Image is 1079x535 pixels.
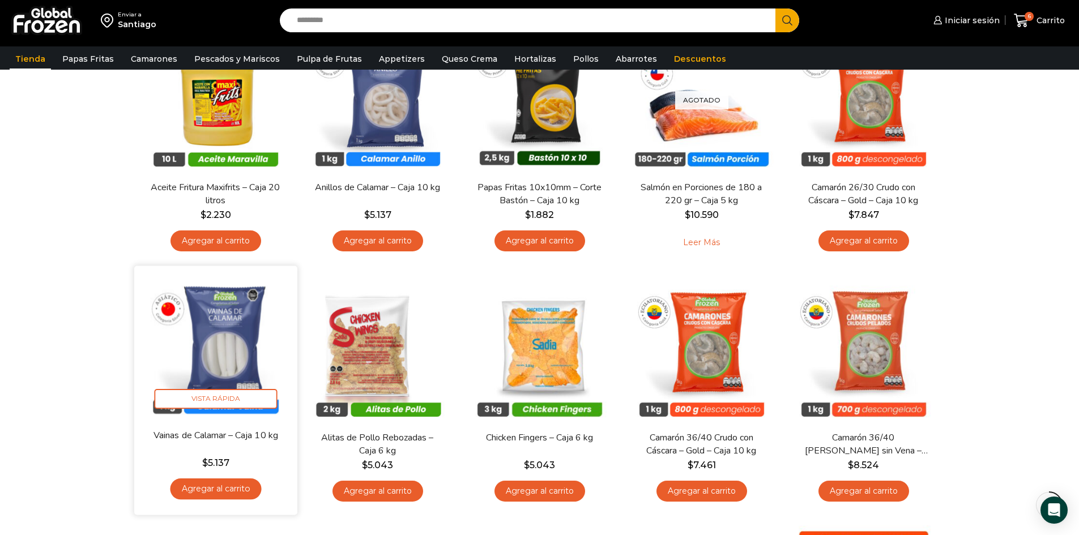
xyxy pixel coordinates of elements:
[201,209,231,220] bdi: 2.230
[848,209,879,220] bdi: 7.847
[332,230,423,251] a: Agregar al carrito: “Anillos de Calamar - Caja 10 kg”
[1011,7,1068,34] a: 6 Carrito
[201,209,206,220] span: $
[474,181,604,207] a: Papas Fritas 10x10mm – Corte Bastón – Caja 10 kg
[848,209,854,220] span: $
[57,48,120,70] a: Papas Fritas
[1034,15,1065,26] span: Carrito
[685,209,719,220] bdi: 10.590
[524,460,555,470] bdi: 5.043
[775,8,799,32] button: Search button
[666,230,737,254] a: Leé más sobre “Salmón en Porciones de 180 a 220 gr - Caja 5 kg”
[1025,12,1034,21] span: 6
[332,481,423,502] a: Agregar al carrito: “Alitas de Pollo Rebozadas - Caja 6 kg”
[170,478,261,499] a: Agregar al carrito: “Vainas de Calamar - Caja 10 kg”
[688,460,716,470] bdi: 7.461
[610,48,663,70] a: Abarrotes
[189,48,285,70] a: Pescados y Mariscos
[150,429,281,442] a: Vainas de Calamar – Caja 10 kg
[685,209,690,220] span: $
[798,181,928,207] a: Camarón 26/30 Crudo con Cáscara – Gold – Caja 10 kg
[509,48,562,70] a: Hortalizas
[494,230,585,251] a: Agregar al carrito: “Papas Fritas 10x10mm - Corte Bastón - Caja 10 kg”
[688,460,693,470] span: $
[798,431,928,457] a: Camarón 36/40 [PERSON_NAME] sin Vena – Silver – Caja 10 kg
[636,181,766,207] a: Salmón en Porciones de 180 a 220 gr – Caja 5 kg
[362,460,393,470] bdi: 5.043
[525,209,554,220] bdi: 1.882
[524,460,530,470] span: $
[170,230,261,251] a: Agregar al carrito: “Aceite Fritura Maxifrits - Caja 20 litros”
[1040,497,1068,524] div: Open Intercom Messenger
[494,481,585,502] a: Agregar al carrito: “Chicken Fingers - Caja 6 kg”
[202,457,207,468] span: $
[364,209,370,220] span: $
[525,209,531,220] span: $
[436,48,503,70] a: Queso Crema
[568,48,604,70] a: Pollos
[125,48,183,70] a: Camarones
[291,48,368,70] a: Pulpa de Frutas
[362,460,368,470] span: $
[154,389,277,409] span: Vista Rápida
[818,481,909,502] a: Agregar al carrito: “Camarón 36/40 Crudo Pelado sin Vena - Silver - Caja 10 kg”
[373,48,430,70] a: Appetizers
[10,48,51,70] a: Tienda
[118,11,156,19] div: Enviar a
[150,181,280,207] a: Aceite Fritura Maxifrits – Caja 20 litros
[312,431,442,457] a: Alitas de Pollo Rebozadas – Caja 6 kg
[931,9,1000,32] a: Iniciar sesión
[942,15,1000,26] span: Iniciar sesión
[656,481,747,502] a: Agregar al carrito: “Camarón 36/40 Crudo con Cáscara - Gold - Caja 10 kg”
[675,91,728,109] p: Agotado
[848,460,879,470] bdi: 8.524
[848,460,854,470] span: $
[312,181,442,194] a: Anillos de Calamar – Caja 10 kg
[818,230,909,251] a: Agregar al carrito: “Camarón 26/30 Crudo con Cáscara - Gold - Caja 10 kg”
[101,11,118,30] img: address-field-icon.svg
[636,431,766,457] a: Camarón 36/40 Crudo con Cáscara – Gold – Caja 10 kg
[202,457,229,468] bdi: 5.137
[364,209,391,220] bdi: 5.137
[668,48,732,70] a: Descuentos
[118,19,156,30] div: Santiago
[474,431,604,444] a: Chicken Fingers – Caja 6 kg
